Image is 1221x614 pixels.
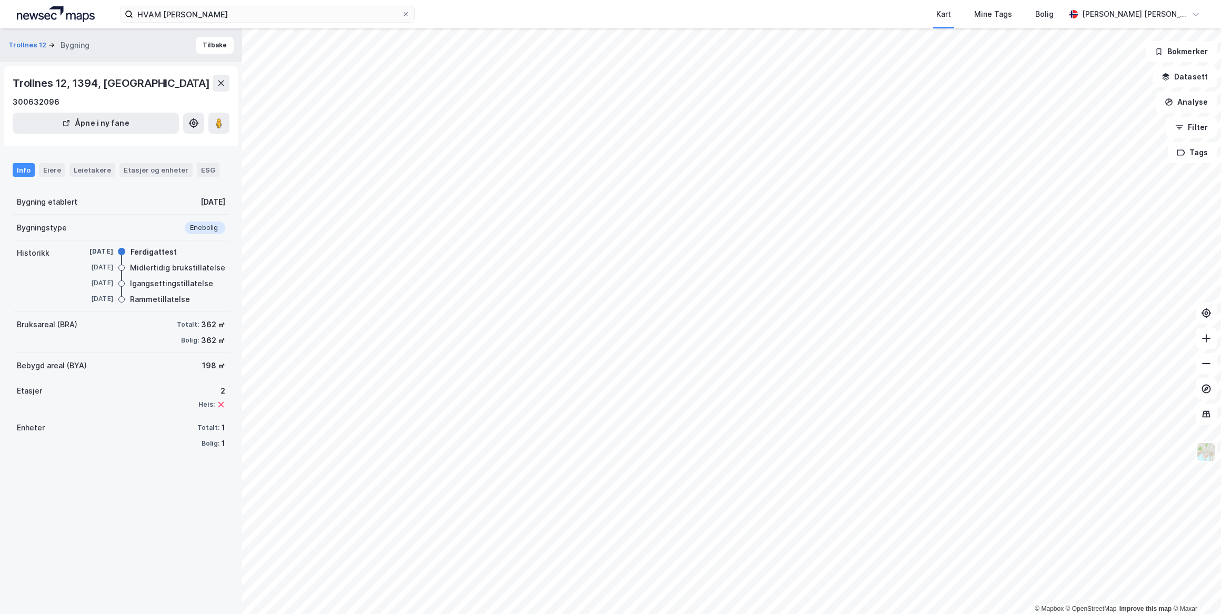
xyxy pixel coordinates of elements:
button: Tilbake [196,37,234,54]
div: Kart [936,8,951,21]
a: OpenStreetMap [1066,605,1117,612]
div: 1 [222,437,225,450]
div: Leietakere [69,163,115,177]
div: Bygningstype [17,222,67,234]
div: Bruksareal (BRA) [17,318,77,331]
div: [DATE] [71,247,113,256]
div: Totalt: [197,424,219,432]
div: Bolig [1035,8,1054,21]
div: 1 [222,421,225,434]
div: 198 ㎡ [202,359,225,372]
button: Åpne i ny fane [13,113,179,134]
div: Igangsettingstillatelse [130,277,213,290]
div: Eiere [39,163,65,177]
div: Mine Tags [974,8,1012,21]
div: [DATE] [71,294,113,304]
div: 300632096 [13,96,59,108]
a: Improve this map [1119,605,1172,612]
div: Enheter [17,421,45,434]
iframe: Chat Widget [1168,563,1221,614]
div: Etasjer og enheter [124,165,188,175]
img: logo.a4113a55bc3d86da70a041830d287a7e.svg [17,6,95,22]
button: Analyse [1156,92,1217,113]
button: Filter [1166,117,1217,138]
div: 362 ㎡ [201,318,225,331]
div: Rammetillatelse [130,293,190,306]
div: [DATE] [71,278,113,288]
div: 2 [198,385,225,397]
div: Bolig: [181,336,199,345]
div: Totalt: [177,320,199,329]
div: Bygning etablert [17,196,77,208]
img: Z [1196,442,1216,462]
div: Bygning [61,39,89,52]
button: Datasett [1153,66,1217,87]
div: Etasjer [17,385,42,397]
div: ESG [197,163,219,177]
button: Tags [1168,142,1217,163]
div: Info [13,163,35,177]
div: [PERSON_NAME] [PERSON_NAME] [1082,8,1187,21]
button: Bokmerker [1146,41,1217,62]
div: Kontrollprogram for chat [1168,563,1221,614]
input: Søk på adresse, matrikkel, gårdeiere, leietakere eller personer [133,6,402,22]
div: [DATE] [201,196,225,208]
div: [DATE] [71,263,113,272]
div: 362 ㎡ [201,334,225,347]
button: Trollnes 12 [8,40,48,51]
a: Mapbox [1035,605,1064,612]
div: Bebygd areal (BYA) [17,359,87,372]
div: Trollnes 12, 1394, [GEOGRAPHIC_DATA] [13,75,212,92]
div: Heis: [198,400,215,409]
div: Midlertidig brukstillatelse [130,261,225,274]
div: Bolig: [202,439,219,448]
div: Historikk [17,247,49,259]
div: Ferdigattest [131,246,177,258]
